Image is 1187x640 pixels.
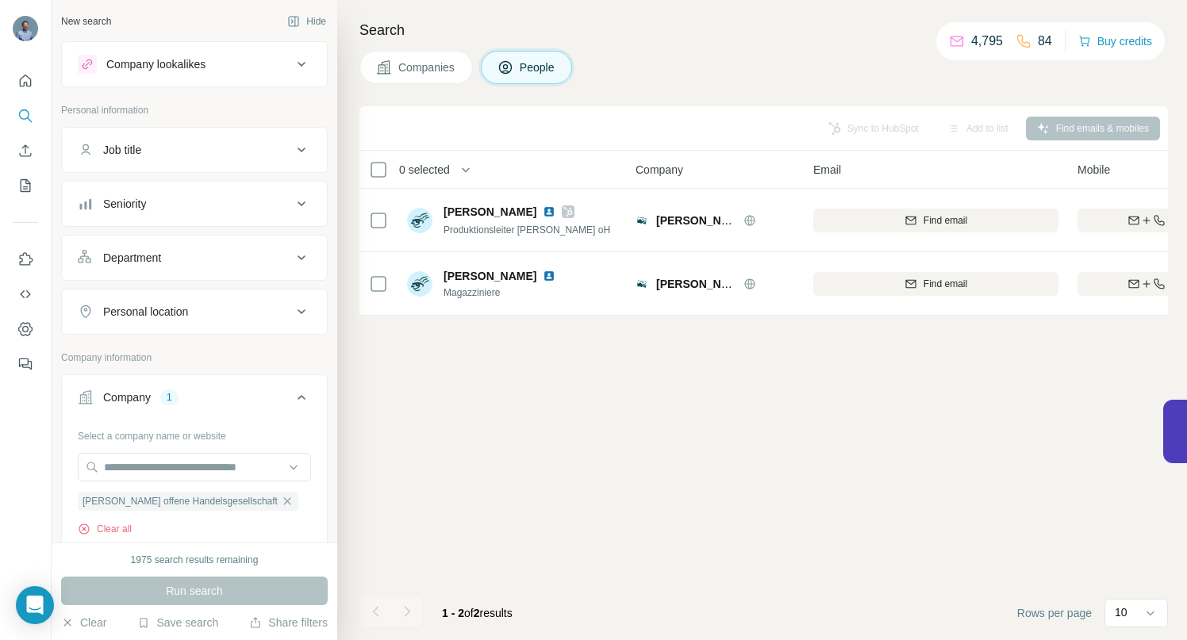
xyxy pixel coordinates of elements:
[1038,32,1052,51] p: 84
[103,389,151,405] div: Company
[160,390,179,404] div: 1
[62,293,327,331] button: Personal location
[106,56,206,72] div: Company lookalikes
[398,59,456,75] span: Companies
[1115,604,1127,620] p: 10
[131,553,259,567] div: 1975 search results remaining
[444,224,610,236] span: Produktionsleiter [PERSON_NAME] oH
[924,213,967,228] span: Find email
[543,205,555,218] img: LinkedIn logo
[359,19,1168,41] h4: Search
[78,522,132,536] button: Clear all
[13,16,38,41] img: Avatar
[813,162,841,178] span: Email
[61,103,328,117] p: Personal information
[62,131,327,169] button: Job title
[13,67,38,95] button: Quick start
[103,304,188,320] div: Personal location
[83,494,278,508] span: [PERSON_NAME] offene Handelsgesellschaft
[407,208,432,233] img: Avatar
[13,245,38,274] button: Use Surfe on LinkedIn
[137,615,218,630] button: Save search
[444,286,562,300] span: Magazziniere
[13,102,38,130] button: Search
[62,378,327,423] button: Company1
[636,278,648,290] img: Logo of Julius Cronenberg offene Handelsgesellschaft
[13,350,38,378] button: Feedback
[813,272,1058,296] button: Find email
[1078,30,1152,52] button: Buy credits
[464,607,474,619] span: of
[276,10,337,33] button: Hide
[442,607,464,619] span: 1 - 2
[62,239,327,277] button: Department
[249,615,328,630] button: Share filters
[78,423,311,443] div: Select a company name or website
[444,204,536,220] span: [PERSON_NAME]
[813,209,1058,232] button: Find email
[62,45,327,83] button: Company lookalikes
[442,607,513,619] span: results
[399,162,450,178] span: 0 selected
[61,14,111,29] div: New search
[61,615,106,630] button: Clear
[656,214,897,227] span: [PERSON_NAME] offene Handelsgesellschaft
[103,142,141,158] div: Job title
[636,214,648,227] img: Logo of Julius Cronenberg offene Handelsgesellschaft
[103,196,146,212] div: Seniority
[13,136,38,165] button: Enrich CSV
[16,586,54,624] div: Open Intercom Messenger
[1078,162,1110,178] span: Mobile
[444,268,536,284] span: [PERSON_NAME]
[61,351,328,365] p: Company information
[636,162,683,178] span: Company
[971,32,1003,51] p: 4,795
[62,185,327,223] button: Seniority
[13,315,38,343] button: Dashboard
[543,270,555,282] img: LinkedIn logo
[407,271,432,297] img: Avatar
[13,171,38,200] button: My lists
[656,278,897,290] span: [PERSON_NAME] offene Handelsgesellschaft
[924,277,967,291] span: Find email
[1017,605,1092,621] span: Rows per page
[474,607,480,619] span: 2
[13,280,38,309] button: Use Surfe API
[520,59,556,75] span: People
[103,250,161,266] div: Department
